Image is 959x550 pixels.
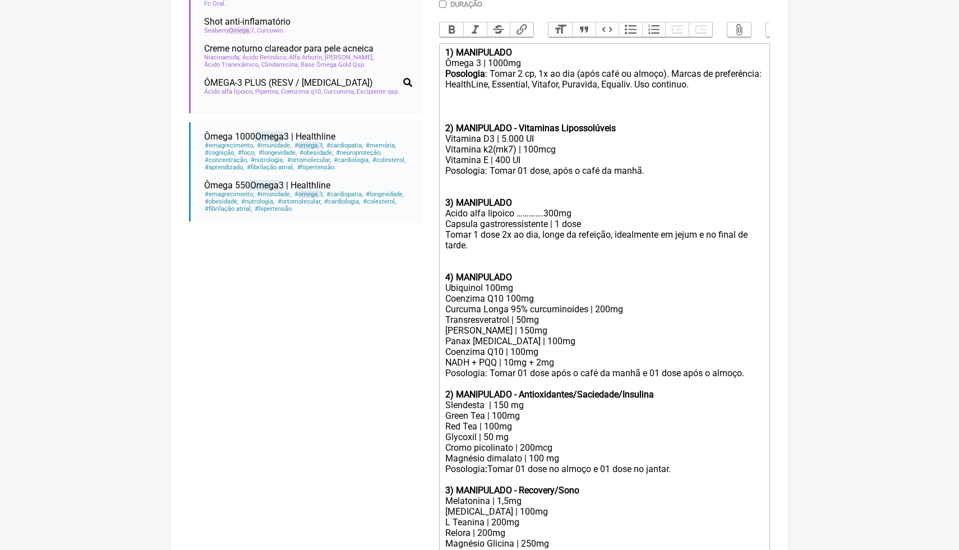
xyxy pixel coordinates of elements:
[204,142,255,149] span: emagrecimento
[548,22,572,37] button: Heading
[333,156,370,164] span: cardiologia
[445,272,512,283] strong: 4) MANIPULADO
[296,164,336,171] span: hipertensão
[242,54,287,61] span: Ácido Retinóico
[325,54,374,61] span: [PERSON_NAME]
[445,68,764,133] div: : Tomar 2 cp, 1x ao dia (após café ou almoço). Marcas de preferência: HealthLine, Essential, Vita...
[619,22,642,37] button: Bullets
[445,123,616,133] strong: 2) MANIPULADO - Vitaminas Lipossolúveis
[445,176,764,219] div: Acido alfa lipoico ………….300mg
[204,198,239,205] span: obesidade
[445,229,764,251] div: Tomar 1 dose 2x ao dia, longe da refeição, idealmente em jejum e no final de tarde.
[445,144,764,165] div: Vitamina k2(mk7) | 100mcg Vitamina E | 400 UI
[487,22,510,37] button: Strikethrough
[445,283,764,368] div: Ubiquinol 100mg Coenzima Q10 100mg Curcuma Longa 95% curcuminoides | 200mg Transresveratrol | 50m...
[326,191,363,198] span: cardiopatia
[326,142,363,149] span: cardiopatia
[204,191,255,198] span: emagrecimento
[204,156,248,164] span: concentração
[204,149,236,156] span: cognição
[372,156,406,164] span: colesterol
[445,58,764,68] div: Ômega 3 | 1000mg
[365,191,404,198] span: longevidade
[445,68,485,79] strong: Posologia
[204,27,255,34] span: Seaberry 7
[298,191,319,198] span: omega
[324,198,361,205] span: cardiologia
[445,517,764,538] div: L Teanina | 200mg Relora | 200mg
[298,142,319,149] span: omega
[445,368,764,378] div: Posologia: Tomar 01 dose após o café da manhã e 01 dose após o almoço.
[642,22,666,37] button: Numbers
[445,219,764,229] div: Capsula gastroressistente | 1 dose
[204,61,260,68] span: Ácido Tranexâmico
[445,165,764,176] div: Posologia: Tomar 01 dose, após o café da manhã.
[445,506,764,517] div: [MEDICAL_DATA] | 100mg
[204,164,245,171] span: aprendizado
[241,198,275,205] span: nutrologia
[204,43,374,54] span: Creme noturno clareador para pele acneica
[204,77,373,88] span: ÔMEGA-3 PLUS (RESV / [MEDICAL_DATA])
[250,156,284,164] span: nutrologia
[445,197,512,208] strong: 3) MANIPULADO
[204,88,253,95] span: Ácido alfa lipoico
[572,22,596,37] button: Quote
[204,180,330,191] span: Ômega 550 3 | Healthline
[510,22,533,37] button: Link
[440,22,463,37] button: Bold
[229,27,251,34] span: Omega
[445,421,764,432] div: Red Tea | 100mg
[255,88,279,95] span: Piperina
[445,538,764,549] div: Magnésio Glicina | 250mg
[276,198,321,205] span: ortomolecular
[445,432,764,464] div: Glycoxil | 50 mg Cromo picolinato | 200mcg Magnésio dimalato | 100 mg
[257,149,297,156] span: longevidade
[250,180,279,191] span: Omega
[689,22,712,37] button: Increase Level
[727,22,751,37] button: Attach Files
[445,133,764,144] div: Vitamina D3 | 5.000 UI
[445,389,654,400] strong: 2) MANIPULADO - Antioxidantes/Saciedade/Insulina
[257,27,284,34] span: Curcuwin
[596,22,619,37] button: Code
[256,142,292,149] span: imunidade
[289,54,323,61] span: Alfa Arbutin
[256,191,292,198] span: imunidade
[445,496,764,506] div: Melatonina | 1,5mg
[445,485,579,496] strong: 3) MANIPULADO - Recovery/Sono
[255,131,284,142] span: Omega
[362,198,396,205] span: colesterol
[293,142,324,149] span: 3
[445,464,764,496] div: Posologia Tomar 01 dose no almoço e 01 dose no jantar.
[204,131,335,142] span: Ômega 1000 3 | Healthline
[293,191,324,198] span: 3
[254,205,294,212] span: hipertensão
[246,164,294,171] span: fibrilação atrial
[335,149,382,156] span: neuroproteção
[204,16,291,27] span: Shot anti-inflamatório
[204,54,241,61] span: Niacinamida
[766,22,790,37] button: Undo
[324,88,355,95] span: Curcumina
[485,464,487,474] strong: :
[286,156,331,164] span: ortomolecular
[237,149,256,156] span: foco
[204,205,252,212] span: fibrilação atrial
[299,149,334,156] span: obesidade
[665,22,689,37] button: Decrease Level
[301,61,366,68] span: Base Ômega Gold Qsp
[281,88,322,95] span: Coenzima q10
[445,47,512,58] strong: 1) MANIPULADO
[261,61,299,68] span: Clindamicina
[445,378,764,421] div: Slendesta | 150 mg Green Tea | 100mg
[463,22,487,37] button: Italic
[365,142,396,149] span: memória
[357,88,399,95] span: Excipiente qsp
